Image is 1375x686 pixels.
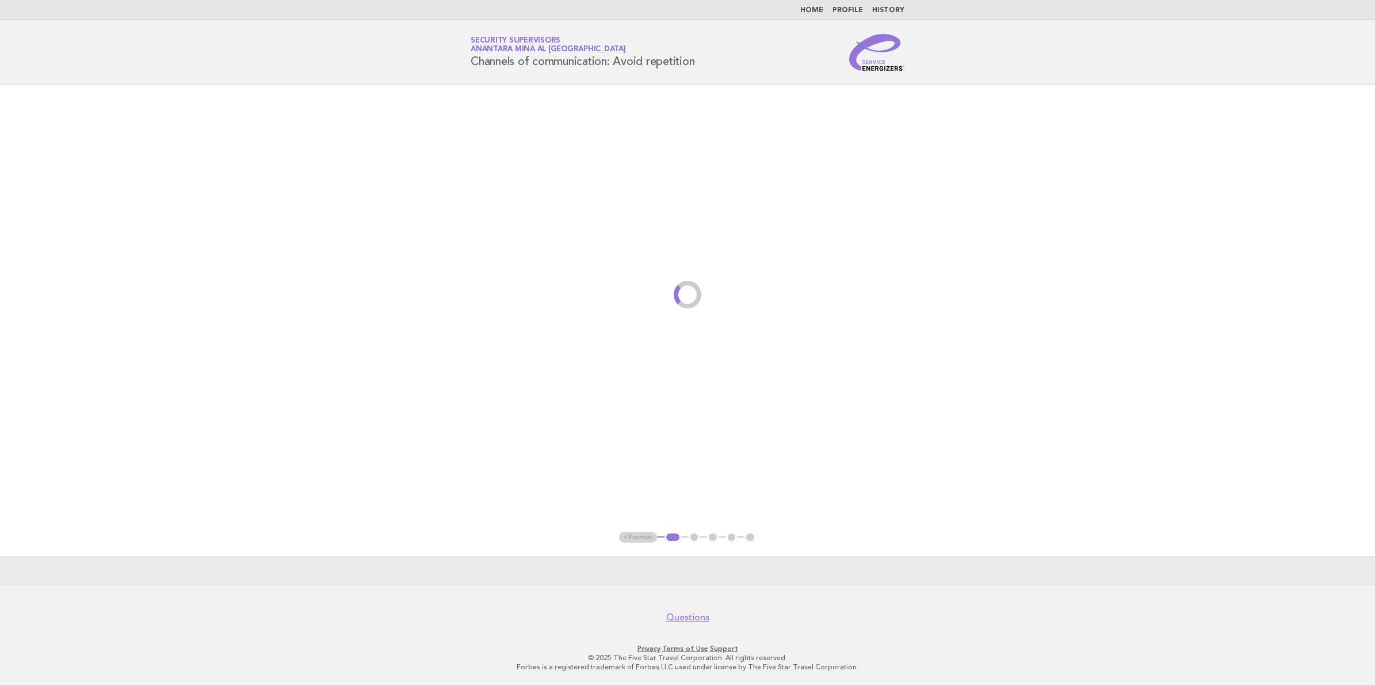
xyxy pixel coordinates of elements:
[335,644,1040,653] p: · ·
[637,645,660,653] a: Privacy
[471,46,626,54] span: Anantara Mina al [GEOGRAPHIC_DATA]
[872,7,904,14] a: History
[800,7,823,14] a: Home
[666,612,709,623] a: Questions
[471,37,694,67] h1: Channels of communication: Avoid repetition
[849,34,904,71] img: Service Energizers
[662,645,708,653] a: Terms of Use
[832,7,863,14] a: Profile
[471,37,626,53] a: Security SupervisorsAnantara Mina al [GEOGRAPHIC_DATA]
[335,653,1040,662] p: © 2025 The Five Star Travel Corporation. All rights reserved.
[335,662,1040,672] p: Forbes is a registered trademark of Forbes LLC used under license by The Five Star Travel Corpora...
[710,645,738,653] a: Support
